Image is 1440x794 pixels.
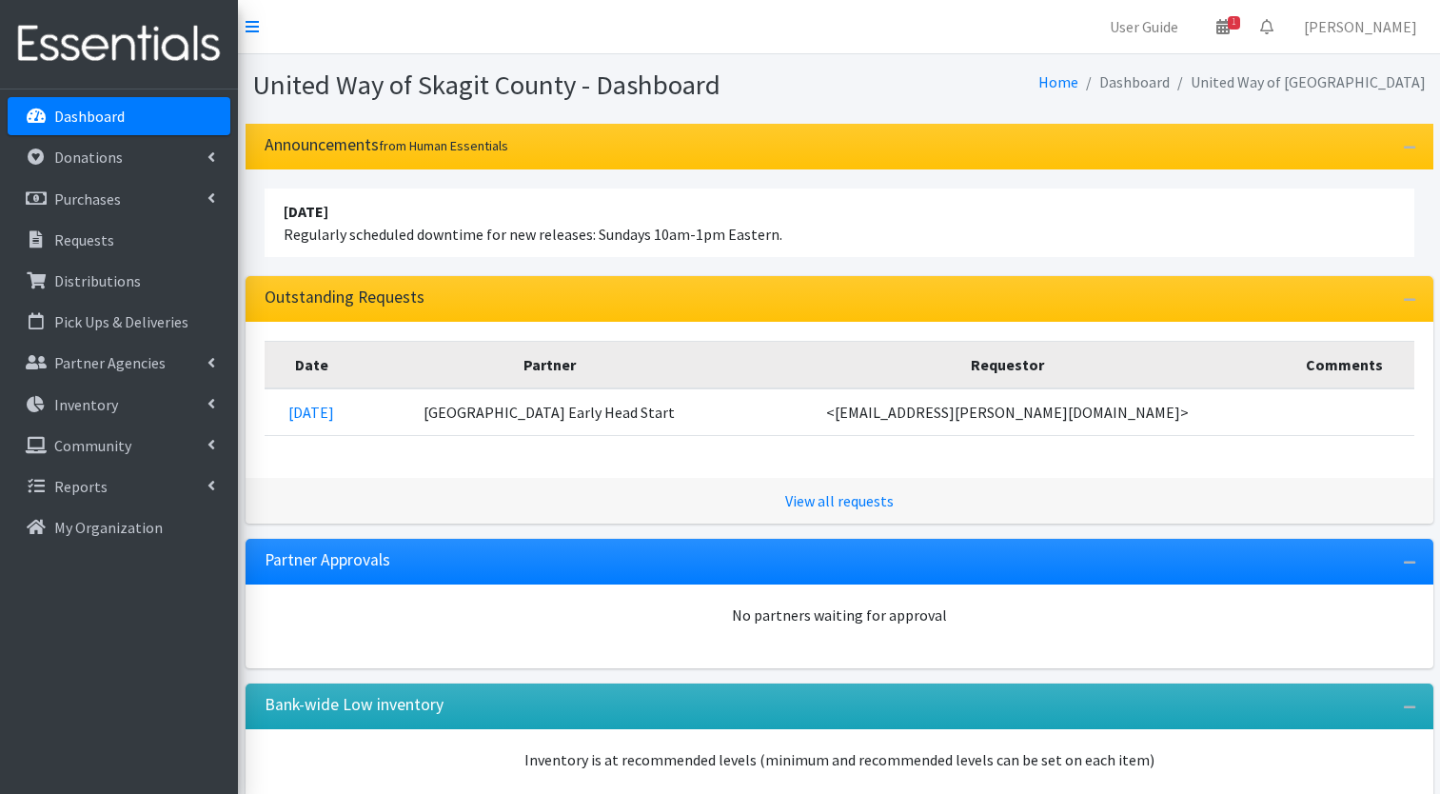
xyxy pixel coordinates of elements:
p: My Organization [54,518,163,537]
a: Donations [8,138,230,176]
a: Purchases [8,180,230,218]
a: Partner Agencies [8,344,230,382]
p: Distributions [54,271,141,290]
a: [PERSON_NAME] [1289,8,1432,46]
a: Pick Ups & Deliveries [8,303,230,341]
h3: Outstanding Requests [265,288,424,308]
p: Inventory [54,395,118,414]
div: No partners waiting for approval [265,604,1414,626]
a: [DATE] [288,403,334,422]
td: <[EMAIL_ADDRESS][PERSON_NAME][DOMAIN_NAME]> [740,388,1274,436]
small: from Human Essentials [379,137,508,154]
p: Reports [54,477,108,496]
li: Dashboard [1078,69,1170,96]
p: Community [54,436,131,455]
a: Home [1038,72,1078,91]
li: United Way of [GEOGRAPHIC_DATA] [1170,69,1426,96]
th: Date [265,341,360,388]
a: User Guide [1095,8,1193,46]
p: Inventory is at recommended levels (minimum and recommended levels can be set on each item) [265,748,1414,771]
p: Donations [54,148,123,167]
strong: [DATE] [284,202,328,221]
a: Reports [8,467,230,506]
a: Distributions [8,262,230,300]
a: View all requests [785,491,894,510]
h3: Announcements [265,135,508,155]
h3: Partner Approvals [265,550,390,570]
img: HumanEssentials [8,12,230,76]
a: My Organization [8,508,230,546]
p: Dashboard [54,107,125,126]
p: Purchases [54,189,121,208]
th: Partner [359,341,740,388]
h1: United Way of Skagit County - Dashboard [253,69,833,102]
span: 1 [1228,16,1240,30]
a: Inventory [8,386,230,424]
td: [GEOGRAPHIC_DATA] Early Head Start [359,388,740,436]
a: Dashboard [8,97,230,135]
p: Partner Agencies [54,353,166,372]
p: Requests [54,230,114,249]
p: Pick Ups & Deliveries [54,312,188,331]
th: Comments [1275,341,1414,388]
a: 1 [1201,8,1245,46]
a: Community [8,427,230,465]
h3: Bank-wide Low inventory [265,695,444,715]
li: Regularly scheduled downtime for new releases: Sundays 10am-1pm Eastern. [265,189,1414,257]
th: Requestor [740,341,1274,388]
a: Requests [8,221,230,259]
